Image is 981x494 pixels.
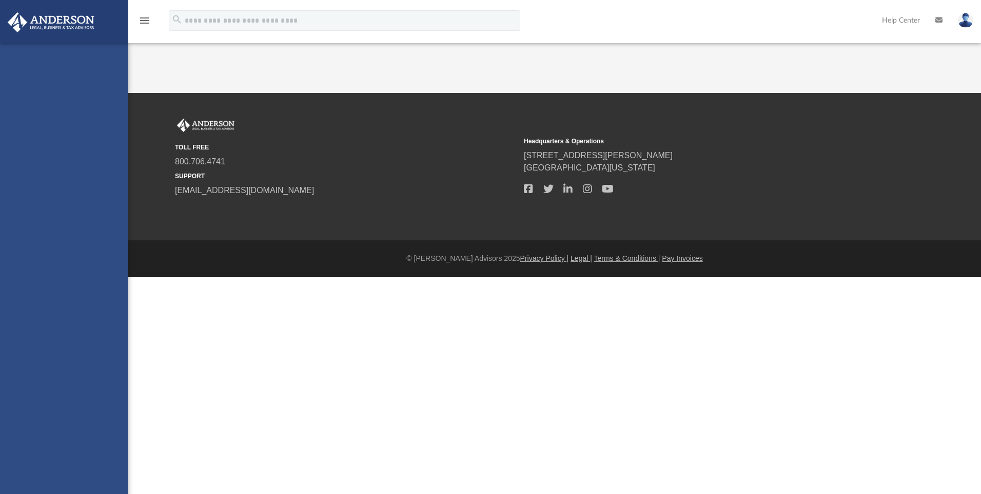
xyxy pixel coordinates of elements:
small: Headquarters & Operations [524,137,866,146]
a: Privacy Policy | [520,254,569,262]
a: 800.706.4741 [175,157,225,166]
a: menu [139,20,151,27]
img: Anderson Advisors Platinum Portal [5,12,97,32]
a: Legal | [571,254,592,262]
a: Terms & Conditions | [594,254,660,262]
a: [STREET_ADDRESS][PERSON_NAME] [524,151,673,160]
img: User Pic [958,13,973,28]
img: Anderson Advisors Platinum Portal [175,119,237,132]
small: SUPPORT [175,172,517,181]
small: TOLL FREE [175,143,517,152]
a: [GEOGRAPHIC_DATA][US_STATE] [524,163,655,172]
a: [EMAIL_ADDRESS][DOMAIN_NAME] [175,186,314,195]
i: menu [139,14,151,27]
i: search [171,14,183,25]
div: © [PERSON_NAME] Advisors 2025 [128,253,981,264]
a: Pay Invoices [662,254,702,262]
